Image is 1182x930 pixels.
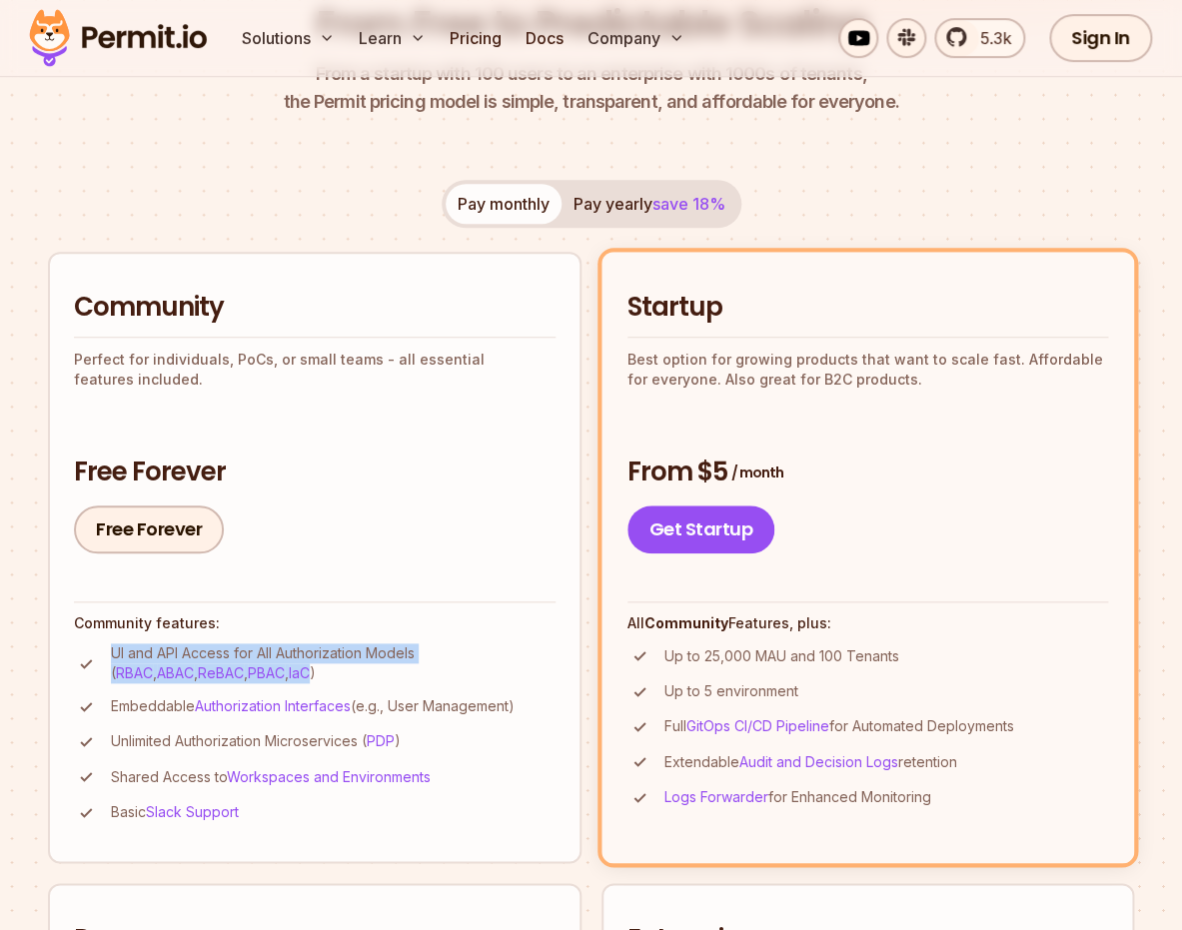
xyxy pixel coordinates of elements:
p: Unlimited Authorization Microservices ( ) [111,731,401,751]
span: / month [731,463,783,482]
a: Docs [518,18,572,58]
a: Authorization Interfaces [195,697,351,714]
a: Pricing [442,18,510,58]
h4: Community features: [74,613,556,633]
p: Best option for growing products that want to scale fast. Affordable for everyone. Also great for... [627,350,1109,390]
p: Up to 25,000 MAU and 100 Tenants [664,646,899,666]
a: ReBAC [198,664,244,681]
a: Free Forever [74,505,224,553]
a: IaC [289,664,310,681]
h2: Community [74,290,556,326]
a: Slack Support [146,803,239,820]
a: Audit and Decision Logs [739,753,898,770]
a: ABAC [157,664,194,681]
h2: Startup [627,290,1109,326]
a: Get Startup [627,505,775,553]
p: Up to 5 environment [664,681,798,701]
a: PDP [367,732,395,749]
a: GitOps CI/CD Pipeline [686,717,829,734]
h3: Free Forever [74,455,556,490]
p: for Enhanced Monitoring [664,787,931,807]
p: the Permit pricing model is simple, transparent, and affordable for everyone. [284,60,899,116]
p: UI and API Access for All Authorization Models ( , , , , ) [111,643,556,683]
h3: From $5 [627,455,1109,490]
a: 5.3k [934,18,1025,58]
button: Company [580,18,692,58]
img: Permit logo [20,4,216,72]
p: Basic [111,802,239,822]
button: Solutions [234,18,343,58]
span: 5.3k [968,26,1011,50]
p: Perfect for individuals, PoCs, or small teams - all essential features included. [74,350,556,390]
h4: All Features, plus: [627,613,1109,633]
a: Sign In [1049,14,1152,62]
strong: Community [644,614,728,631]
span: save 18% [652,194,725,214]
a: Logs Forwarder [664,788,768,805]
button: Pay yearlysave 18% [562,184,737,224]
p: Shared Access to [111,767,431,787]
a: PBAC [248,664,285,681]
button: Learn [351,18,434,58]
p: Extendable retention [664,752,957,772]
a: RBAC [116,664,153,681]
p: Full for Automated Deployments [664,716,1014,736]
a: Workspaces and Environments [227,768,431,785]
p: Embeddable (e.g., User Management) [111,696,515,716]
